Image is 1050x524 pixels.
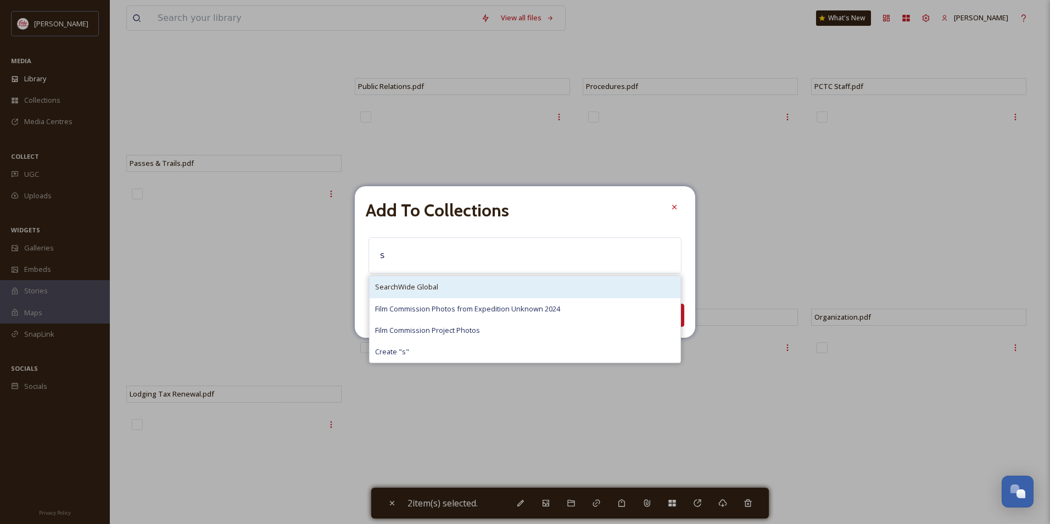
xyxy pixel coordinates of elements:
span: Create " s " [375,347,409,357]
span: SearchWide Global [375,282,438,292]
span: Film Commission Photos from Expedition Unknown 2024 [375,304,560,314]
button: Open Chat [1002,476,1034,508]
span: Film Commission Project Photos [375,325,480,336]
input: Search your collections [375,243,495,267]
h2: Add To Collections [366,197,509,224]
